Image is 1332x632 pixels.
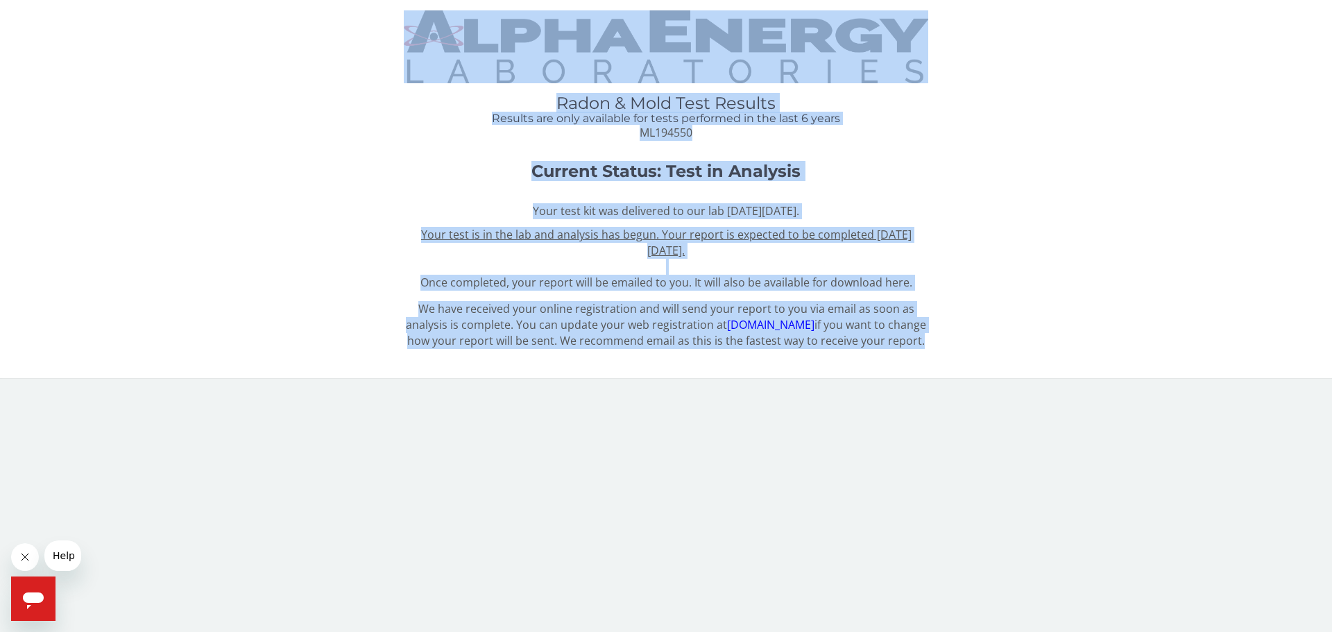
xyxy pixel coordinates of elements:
[531,161,801,181] strong: Current Status: Test in Analysis
[44,540,81,571] iframe: Message from company
[11,577,55,621] iframe: Button to launch messaging window
[421,227,912,258] u: Your test is in the lab and analysis has begun. Your report is expected to be completed [DATE][DA...
[11,543,39,571] iframe: Close message
[404,112,928,125] h4: Results are only available for tests performed in the last 6 years
[640,125,692,140] span: ML194550
[404,203,928,219] p: Your test kit was delivered to our lab [DATE][DATE].
[727,317,814,332] a: [DOMAIN_NAME]
[404,301,928,349] p: We have received your online registration and will send your report to you via email as soon as a...
[404,10,928,83] img: TightCrop.jpg
[420,227,912,290] span: Once completed, your report will be emailed to you. It will also be available for download here.
[404,94,928,112] h1: Radon & Mold Test Results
